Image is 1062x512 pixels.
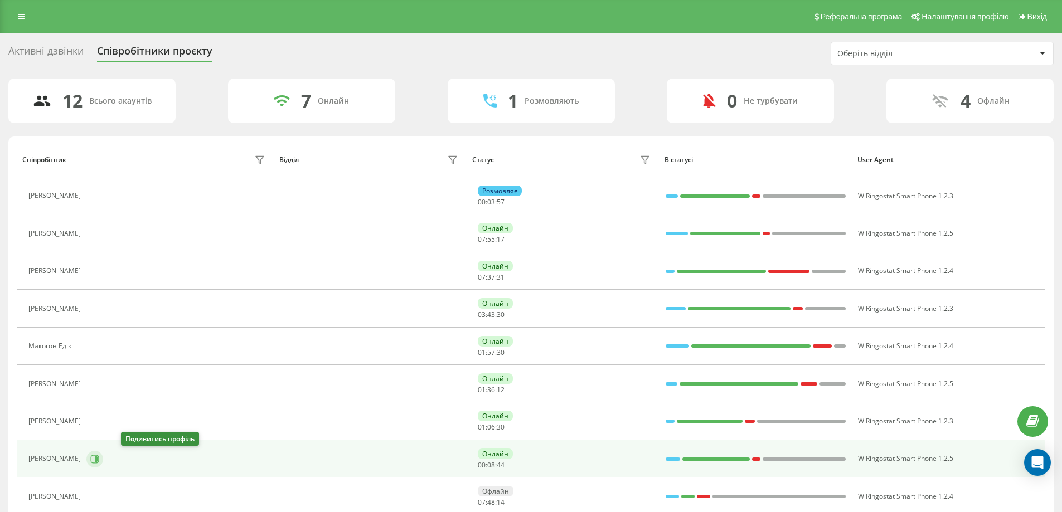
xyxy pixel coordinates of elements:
[478,261,513,271] div: Онлайн
[858,228,953,238] span: W Ringostat Smart Phone 1.2.5
[478,336,513,347] div: Онлайн
[478,272,486,282] span: 07
[97,45,212,62] div: Співробітники проєкту
[497,235,505,244] span: 17
[478,448,513,459] div: Онлайн
[28,267,84,275] div: [PERSON_NAME]
[478,236,505,243] div: : :
[28,455,84,462] div: [PERSON_NAME]
[121,432,199,446] div: Подивитись профіль
[28,230,84,237] div: [PERSON_NAME]
[478,422,486,432] span: 01
[497,310,505,319] span: 30
[665,156,847,164] div: В статусі
[478,385,486,394] span: 01
[1027,12,1047,21] span: Вихід
[497,272,505,282] span: 31
[487,310,495,319] span: 43
[478,499,505,506] div: : :
[1024,449,1051,476] div: Open Intercom Messenger
[497,498,505,507] span: 14
[508,90,518,111] div: 1
[28,192,84,199] div: [PERSON_NAME]
[8,45,84,62] div: Активні дзвінки
[487,498,495,507] span: 48
[89,96,152,106] div: Всього акаунтів
[478,197,486,207] span: 00
[28,380,84,388] div: [PERSON_NAME]
[478,349,505,357] div: : :
[478,498,486,507] span: 07
[478,310,486,319] span: 03
[28,342,74,350] div: Макогон Едік
[497,197,505,207] span: 57
[478,198,505,206] div: : :
[497,460,505,470] span: 44
[22,156,66,164] div: Співробітник
[727,90,737,111] div: 0
[478,373,513,384] div: Онлайн
[487,348,495,357] span: 57
[301,90,311,111] div: 7
[478,311,505,319] div: : :
[858,379,953,388] span: W Ringostat Smart Phone 1.2.5
[28,493,84,500] div: [PERSON_NAME]
[744,96,798,106] div: Не турбувати
[478,348,486,357] span: 01
[487,235,495,244] span: 55
[487,460,495,470] span: 08
[28,417,84,425] div: [PERSON_NAME]
[858,266,953,275] span: W Ringostat Smart Phone 1.2.4
[487,272,495,282] span: 37
[487,385,495,394] span: 36
[961,90,971,111] div: 4
[858,491,953,501] span: W Ringostat Smart Phone 1.2.4
[478,386,505,394] div: : :
[497,385,505,394] span: 12
[478,486,513,496] div: Офлайн
[858,341,953,350] span: W Ringostat Smart Phone 1.2.4
[858,454,953,463] span: W Ringostat Smart Phone 1.2.5
[821,12,903,21] span: Реферальна програма
[478,274,505,281] div: : :
[977,96,1010,106] div: Офлайн
[478,423,505,431] div: : :
[28,305,84,313] div: [PERSON_NAME]
[858,304,953,313] span: W Ringostat Smart Phone 1.2.3
[525,96,579,106] div: Розмовляють
[837,49,971,58] div: Оберіть відділ
[858,416,953,426] span: W Ringostat Smart Phone 1.2.3
[497,348,505,357] span: 30
[62,90,83,111] div: 12
[478,298,513,309] div: Онлайн
[478,411,513,421] div: Онлайн
[478,460,486,470] span: 00
[478,186,522,196] div: Розмовляє
[497,422,505,432] span: 30
[487,422,495,432] span: 06
[858,191,953,201] span: W Ringostat Smart Phone 1.2.3
[857,156,1040,164] div: User Agent
[487,197,495,207] span: 03
[318,96,349,106] div: Онлайн
[478,235,486,244] span: 07
[478,461,505,469] div: : :
[472,156,494,164] div: Статус
[922,12,1008,21] span: Налаштування профілю
[478,223,513,233] div: Онлайн
[279,156,299,164] div: Відділ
